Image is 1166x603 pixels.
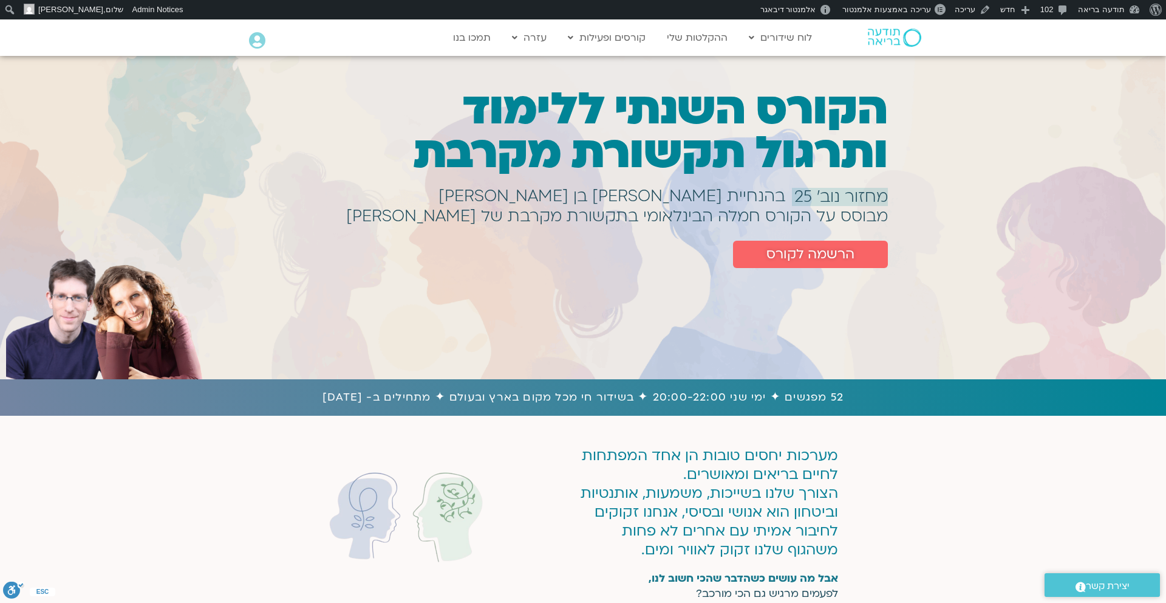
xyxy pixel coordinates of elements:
[661,26,734,49] a: ההקלטות שלי
[573,446,838,559] p: מערכות יחסים טובות הן אחד המפתחות לחיים בריאים ומאושרים. הצורך שלנו בשייכות, משמעות, אותנטיות ובי...
[743,26,818,49] a: לוח שידורים
[649,571,838,585] strong: אבל מה עושים כשהדבר שהכי חשוב לנו,
[766,247,854,262] span: הרשמה לקורס
[346,214,888,219] h1: מבוסס על הקורס חמלה הבינלאומי בתקשורת מקרבת של [PERSON_NAME]
[506,26,553,49] a: עזרה
[794,188,888,206] span: מחזור נוב׳ 25
[562,26,652,49] a: קורסים ופעילות
[842,5,930,14] span: עריכה באמצעות אלמנטור
[438,194,785,199] h1: בהנחיית [PERSON_NAME] בן [PERSON_NAME]
[6,388,1160,407] h1: 52 מפגשים ✦ ימי שני 20:00-22:00 ✦ בשידור חי מכל מקום בארץ ובעולם ✦ מתחילים ב- [DATE]
[1086,578,1130,594] span: יצירת קשר
[38,5,103,14] span: [PERSON_NAME]
[733,241,888,268] a: הרשמה לקורס
[447,26,497,49] a: תמכו בנו
[792,188,888,206] a: מחזור נוב׳ 25
[1045,573,1160,597] a: יצירת קשר
[309,88,888,175] h1: הקורס השנתי ללימוד ותרגול תקשורת מקרבת
[868,29,921,47] img: תודעה בריאה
